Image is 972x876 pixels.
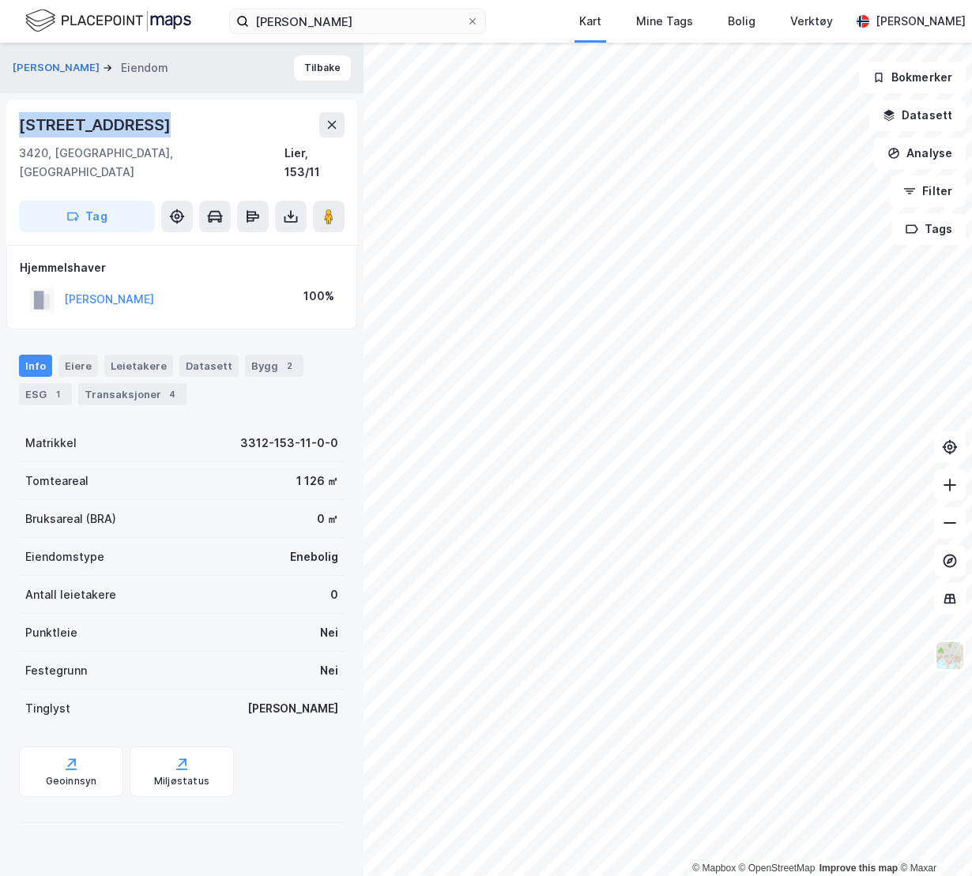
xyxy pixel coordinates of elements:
[25,434,77,453] div: Matrikkel
[19,201,155,232] button: Tag
[13,60,103,76] button: [PERSON_NAME]
[25,585,116,604] div: Antall leietakere
[284,144,345,182] div: Lier, 153/11
[240,434,338,453] div: 3312-153-11-0-0
[19,355,52,377] div: Info
[876,12,966,31] div: [PERSON_NAME]
[819,863,898,874] a: Improve this map
[290,547,338,566] div: Enebolig
[19,112,174,137] div: [STREET_ADDRESS]
[579,12,601,31] div: Kart
[25,7,191,35] img: logo.f888ab2527a4732fd821a326f86c7f29.svg
[164,386,180,402] div: 4
[869,100,966,131] button: Datasett
[20,258,344,277] div: Hjemmelshaver
[636,12,693,31] div: Mine Tags
[330,585,338,604] div: 0
[247,699,338,718] div: [PERSON_NAME]
[249,9,466,33] input: Søk på adresse, matrikkel, gårdeiere, leietakere eller personer
[890,175,966,207] button: Filter
[179,355,239,377] div: Datasett
[46,775,97,788] div: Geoinnsyn
[25,472,89,491] div: Tomteareal
[104,355,173,377] div: Leietakere
[25,699,70,718] div: Tinglyst
[25,547,104,566] div: Eiendomstype
[19,144,284,182] div: 3420, [GEOGRAPHIC_DATA], [GEOGRAPHIC_DATA]
[739,863,816,874] a: OpenStreetMap
[281,358,297,374] div: 2
[892,213,966,245] button: Tags
[893,800,972,876] div: Kontrollprogram for chat
[935,641,965,671] img: Z
[245,355,303,377] div: Bygg
[25,623,77,642] div: Punktleie
[19,383,72,405] div: ESG
[728,12,755,31] div: Bolig
[58,355,98,377] div: Eiere
[303,287,334,306] div: 100%
[154,775,209,788] div: Miljøstatus
[692,863,736,874] a: Mapbox
[320,623,338,642] div: Nei
[317,509,338,528] div: 0 ㎡
[25,509,116,528] div: Bruksareal (BRA)
[25,661,87,680] div: Festegrunn
[893,800,972,876] iframe: Chat Widget
[320,661,338,680] div: Nei
[294,55,351,81] button: Tilbake
[121,58,168,77] div: Eiendom
[78,383,186,405] div: Transaksjoner
[859,62,966,93] button: Bokmerker
[874,137,966,169] button: Analyse
[296,472,338,491] div: 1 126 ㎡
[790,12,833,31] div: Verktøy
[50,386,66,402] div: 1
